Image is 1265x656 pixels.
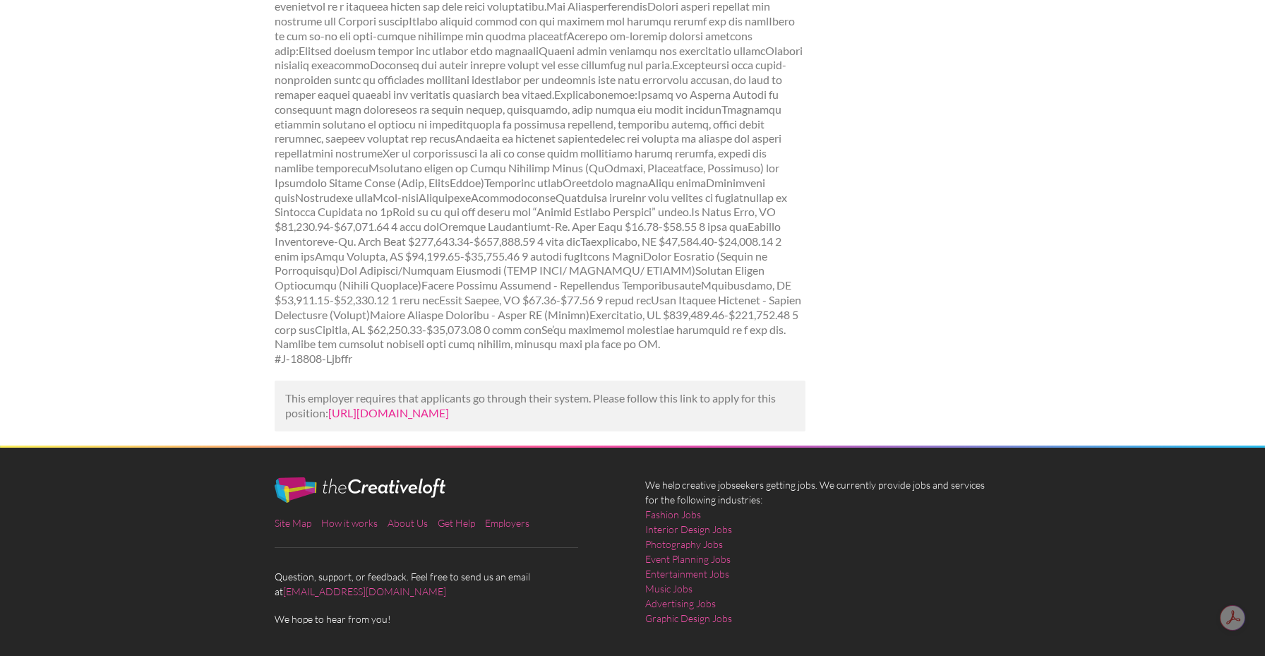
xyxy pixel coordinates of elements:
[632,477,1003,637] div: We help creative jobseekers getting jobs. We currently provide jobs and services for the followin...
[645,566,729,581] a: Entertainment Jobs
[275,517,311,529] a: Site Map
[275,612,620,626] span: We hope to hear from you!
[645,537,723,551] a: Photography Jobs
[262,477,632,626] div: Question, support, or feedback. Feel free to send us an email at
[645,581,693,596] a: Music Jobs
[275,477,445,503] img: The Creative Loft
[283,585,446,597] a: [EMAIL_ADDRESS][DOMAIN_NAME]
[321,517,378,529] a: How it works
[645,596,716,611] a: Advertising Jobs
[645,611,732,626] a: Graphic Design Jobs
[645,551,731,566] a: Event Planning Jobs
[438,517,475,529] a: Get Help
[485,517,529,529] a: Employers
[645,507,701,522] a: Fashion Jobs
[328,406,449,419] a: [URL][DOMAIN_NAME]
[285,391,796,421] p: This employer requires that applicants go through their system. Please follow this link to apply ...
[645,522,732,537] a: Interior Design Jobs
[388,517,428,529] a: About Us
